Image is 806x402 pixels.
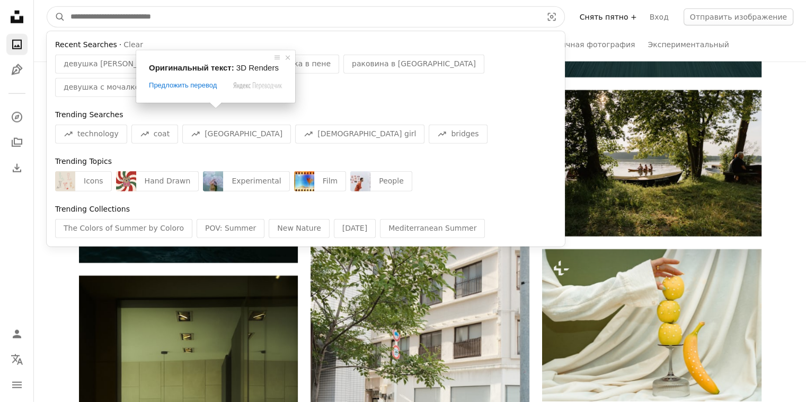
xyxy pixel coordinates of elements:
[269,59,331,69] span: девушка в пене
[643,8,675,25] a: Вход
[451,129,479,139] span: bridges
[123,40,143,50] button: Clear
[6,34,28,55] a: Фото
[317,129,416,139] span: [DEMOGRAPHIC_DATA] girl
[6,374,28,396] button: Меню
[236,63,279,72] span: 3D Renders
[6,107,28,128] a: Исследовать
[552,39,635,50] ya-tr-span: Уличная фотография
[539,7,564,27] button: Визуальный поиск
[47,7,65,27] button: Поиск Unsplash
[55,40,556,50] div: ·
[350,171,370,191] img: premium_photo-1756163700959-70915d58a694
[64,82,144,93] span: девушка с мочалкой
[380,219,485,238] div: Mediterranean Summer
[223,171,289,191] div: Experimental
[370,171,412,191] div: People
[6,158,28,179] a: История загрузок
[6,324,28,345] a: Войдите в систему / Зарегистрируйтесь
[648,39,729,50] ya-tr-span: Экспериментальный
[650,13,669,21] ya-tr-span: Вход
[542,249,761,402] img: Желтые яблоки с белыми точками, сложенные в стопку
[684,8,793,25] button: Отправить изображение
[542,320,761,330] a: Желтые яблоки с белыми точками, сложенные в стопку
[580,13,637,21] ya-tr-span: Снять пятно +
[64,59,162,69] span: девушка [PERSON_NAME]
[294,171,314,191] img: premium_photo-1698585173008-5dbb55374918
[149,81,217,90] span: Предложить перевод
[154,129,170,139] span: coat
[197,219,264,238] div: POV: Summer
[352,59,476,69] span: раковина в [GEOGRAPHIC_DATA]
[552,28,635,62] a: Уличная фотография
[55,205,130,213] span: Trending Collections
[6,6,28,30] a: Главная страница — Unplash
[542,158,761,168] a: Люди плывут на лодке по спокойному озеру
[269,219,329,238] div: New Nature
[311,380,529,390] a: Велосипед, припаркованный на солнечной улице рядом со зданием.
[542,90,761,236] img: Люди плывут на лодке по спокойному озеру
[6,59,28,81] a: Иллюстрации
[203,171,223,191] img: premium_photo-1755890950394-d560a489a3c6
[573,8,643,25] a: Снять пятно +
[136,171,199,191] div: Hand Drawn
[55,110,123,119] span: Trending Searches
[55,157,112,165] span: Trending Topics
[690,13,787,21] ya-tr-span: Отправить изображение
[334,219,376,238] div: [DATE]
[55,40,117,50] span: Recent Searches
[55,219,192,238] div: The Colors of Summer by Coloro
[77,129,119,139] span: technology
[47,6,565,28] form: Поиск визуальных элементов по всему сайту
[149,63,234,72] span: Оригинальный текст:
[55,171,75,191] img: premium_vector-1733668890003-56bd9f5b2835
[648,28,729,62] a: Экспериментальный
[75,171,112,191] div: Icons
[314,171,346,191] div: Film
[205,129,282,139] span: [GEOGRAPHIC_DATA]
[6,132,28,153] a: Коллекции
[6,349,28,370] button: Язык
[116,171,136,191] img: premium_vector-1730142533288-194cec6c8fed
